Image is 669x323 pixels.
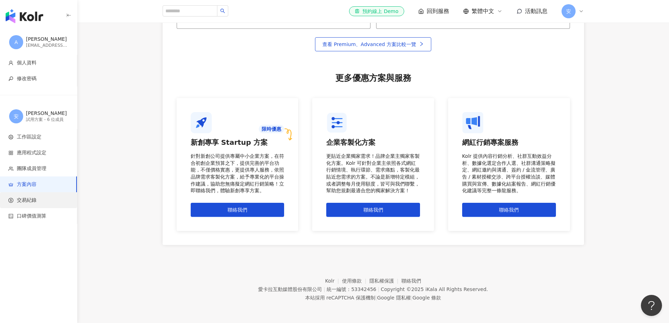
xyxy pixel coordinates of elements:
span: 本站採用 reCAPTCHA 保護機制 [305,293,441,302]
span: | [323,286,325,292]
span: A [14,38,18,46]
a: 使用條款 [342,278,369,284]
img: arrow [284,128,292,141]
span: 交易紀錄 [17,197,37,204]
div: Copyright © 2025 All Rights Reserved. [381,286,488,292]
div: 試用方案 - 6 位成員 [26,117,68,123]
span: 查看 Premium、Advanced 方案比較一覽 [322,41,416,47]
span: appstore [8,150,13,155]
div: 針對新創公司提供專屬中小企業方案，在符合初創企業預算之下，提供完善的平台功能，不僅價格實惠，更提供專人服務，依照品牌需求客製化方案，給予專業化的平台操作建議，協助您無痛擬定網紅行銷策略！立即聯絡... [191,153,284,194]
div: [EMAIL_ADDRESS][DOMAIN_NAME] [26,43,68,49]
button: 聯絡我們 [191,203,284,217]
div: [PERSON_NAME] [26,36,68,43]
div: 網紅行銷專案服務 [462,137,556,147]
span: user [8,60,13,65]
div: 更貼近企業獨家需求！品牌企業主獨家客製化方案。Kolr 可針對企業主依照各式網紅行銷情境、執行環節、需求痛點，客製化最貼近您需求的方案。不論是新增特定模組，或者調整每月使用額度，皆可與我們聯繫，... [326,153,420,194]
div: 統一編號：53342456 [327,286,376,292]
div: 預約線上 Demo [355,8,398,15]
span: | [375,295,377,301]
span: 團隊成員管理 [17,165,46,172]
div: Kolr 提供內容行銷分析、社群互動效益分析、數據化選定合作人選、社群溝通策略擬定、網紅邀約與溝通、簽約 / 金流管理、廣告 / 素材授權交涉、跨平台授權洽談、媒體購買與宣傳、數據化結案報告、網... [462,153,556,194]
a: Google 條款 [412,295,441,301]
span: | [378,286,379,292]
span: calculator [8,214,13,219]
span: search [220,8,225,13]
a: Google 隱私權 [377,295,411,301]
a: 預約線上 Demo [349,6,404,16]
button: 聯絡我們 [326,203,420,217]
span: 回到服務 [427,7,449,15]
span: 聯絡我們 [228,207,247,213]
span: 修改密碼 [17,75,37,82]
a: Kolr [325,278,342,284]
span: 活動訊息 [525,8,547,14]
span: 工作區設定 [17,134,41,141]
span: key [8,76,13,81]
span: dollar [8,198,13,203]
img: logo [6,9,43,23]
a: 查看 Premium、Advanced 方案比較一覽right [315,37,431,51]
a: iKala [425,286,437,292]
div: 限時優惠 [259,125,284,133]
span: 安 [14,112,19,120]
span: 聯絡我們 [499,207,519,213]
div: [PERSON_NAME] [26,110,68,117]
img: 新創專享 Startup 方案 [191,112,212,133]
span: right [419,41,424,46]
span: 應用程式設定 [17,149,46,156]
span: 方案內容 [17,181,37,188]
span: 安 [566,7,571,15]
div: 企業客製化方案 [326,137,420,147]
div: 新創專享 Startup 方案 [191,137,284,147]
span: 繁體中文 [472,7,494,15]
button: 聯絡我們 [462,203,556,217]
span: 口碑價值測算 [17,213,46,220]
span: | [411,295,413,301]
a: 聯絡我們 [401,278,421,284]
iframe: Help Scout Beacon - Open [641,295,662,316]
div: 愛卡拉互動媒體股份有限公司 [258,286,322,292]
a: 隱私權保護 [369,278,402,284]
div: 更多優惠方案與服務 [177,72,570,84]
img: 企業客製化方案 [326,112,347,133]
a: 回到服務 [418,7,449,15]
span: 聯絡我們 [363,207,383,213]
span: 個人資料 [17,59,37,66]
img: 網紅行銷專案服務 [462,112,483,133]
